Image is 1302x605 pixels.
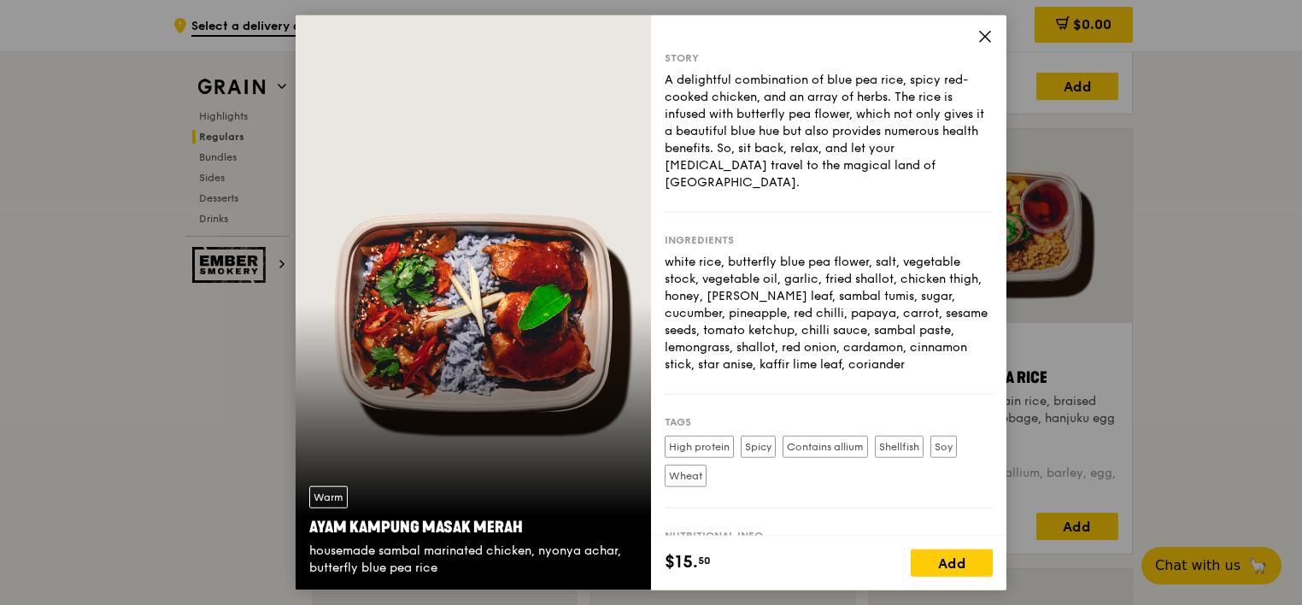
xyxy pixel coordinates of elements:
div: Nutritional info [665,529,993,543]
div: Add [911,549,993,576]
div: Ayam Kampung Masak Merah [309,514,637,538]
span: 50 [698,553,711,567]
div: Ingredients [665,233,993,247]
div: housemade sambal marinated chicken, nyonya achar, butterfly blue pea rice [309,542,637,576]
div: Story [665,51,993,65]
label: Soy [930,436,957,458]
label: Contains allium [783,436,868,458]
label: Spicy [741,436,776,458]
div: white rice, butterfly blue pea flower, salt, vegetable stock, vegetable oil, garlic, fried shallo... [665,254,993,373]
span: $15. [665,549,698,574]
label: Wheat [665,465,707,487]
div: A delightful combination of blue pea rice, spicy red-cooked chicken, and an array of herbs. The r... [665,72,993,191]
div: Warm [309,485,348,508]
label: High protein [665,436,734,458]
label: Shellfish [875,436,924,458]
div: Tags [665,415,993,429]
